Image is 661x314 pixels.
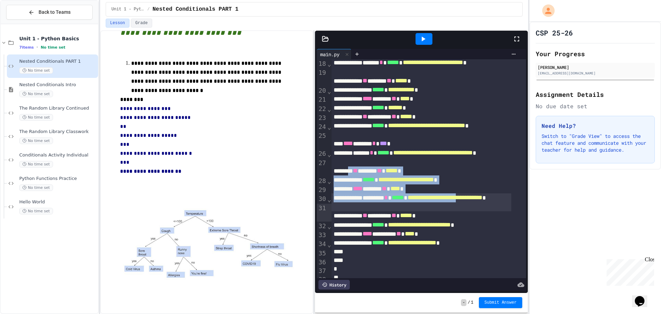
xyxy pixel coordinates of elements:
[317,68,327,86] div: 19
[6,5,93,20] button: Back to Teams
[468,300,470,305] span: /
[317,49,352,59] div: main.py
[317,95,327,104] div: 21
[317,59,327,68] div: 18
[538,64,653,70] div: [PERSON_NAME]
[19,176,97,182] span: Python Functions Practice
[318,280,350,290] div: History
[327,241,332,248] span: Fold line
[327,178,332,185] span: Fold line
[106,19,129,28] button: Lesson
[19,161,53,168] span: No time set
[327,151,332,158] span: Fold line
[317,159,327,176] div: 27
[317,194,327,203] div: 30
[536,28,573,38] h1: CSP 25-26
[317,149,327,158] div: 26
[19,152,97,158] span: Conditionals Activity Individual
[19,91,53,97] span: No time set
[131,19,152,28] button: Grade
[19,184,53,191] span: No time set
[317,131,327,149] div: 25
[317,249,327,258] div: 35
[317,204,327,222] div: 31
[632,286,654,307] iframe: chat widget
[317,240,327,249] div: 34
[317,86,327,95] div: 20
[317,258,327,266] div: 36
[317,176,327,185] div: 28
[147,7,150,12] span: /
[535,3,556,19] div: My Account
[536,90,655,99] h2: Assignment Details
[542,122,649,130] h3: Need Help?
[39,9,71,16] span: Back to Teams
[36,44,38,50] span: •
[604,256,654,286] iframe: chat widget
[327,123,332,131] span: Fold line
[327,223,332,230] span: Fold line
[317,113,327,122] div: 23
[538,71,653,76] div: [EMAIL_ADDRESS][DOMAIN_NAME]
[19,114,53,121] span: No time set
[3,3,48,44] div: Chat with us now!Close
[536,102,655,110] div: No due date set
[536,49,655,59] h2: Your Progress
[153,5,239,13] span: Nested Conditionals PART 1
[327,88,332,95] span: Fold line
[461,299,466,306] span: -
[542,133,649,153] p: Switch to "Grade View" to access the chat feature and communicate with your teacher for help and ...
[479,297,522,308] button: Submit Answer
[317,231,327,240] div: 33
[327,60,332,68] span: Fold line
[112,7,145,12] span: Unit 1 - Python Basics
[19,138,53,144] span: No time set
[19,82,97,88] span: Nested Conditionals Intro
[327,196,332,203] span: Fold line
[484,300,517,305] span: Submit Answer
[19,59,97,64] span: Nested Conditionals PART 1
[19,129,97,135] span: The Random Library Classwork
[317,104,327,113] div: 22
[317,185,327,194] div: 29
[19,67,53,74] span: No time set
[317,122,327,131] div: 24
[19,199,97,205] span: Hello World
[471,300,473,305] span: 1
[317,275,327,284] div: 38
[19,208,53,214] span: No time set
[317,266,327,275] div: 37
[19,105,97,111] span: The Random Library Continued
[317,51,343,58] div: main.py
[41,45,65,50] span: No time set
[317,222,327,231] div: 32
[19,36,97,42] span: Unit 1 - Python Basics
[327,105,332,113] span: Fold line
[19,45,34,50] span: 7 items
